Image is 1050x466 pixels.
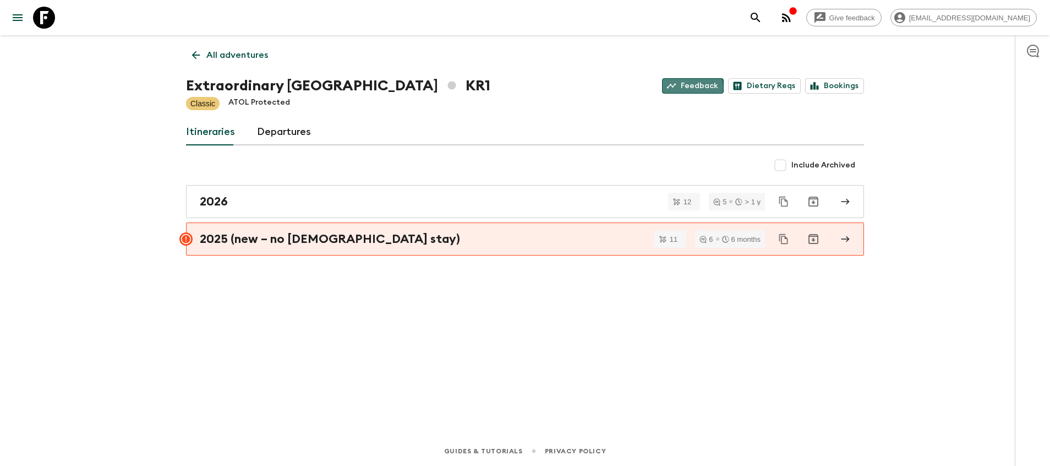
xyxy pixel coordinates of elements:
[545,445,606,457] a: Privacy Policy
[745,7,767,29] button: search adventures
[228,97,290,110] p: ATOL Protected
[200,194,228,209] h2: 2026
[903,14,1036,22] span: [EMAIL_ADDRESS][DOMAIN_NAME]
[186,75,490,97] h1: Extraordinary [GEOGRAPHIC_DATA] KR1
[890,9,1037,26] div: [EMAIL_ADDRESS][DOMAIN_NAME]
[774,229,794,249] button: Duplicate
[200,232,460,246] h2: 2025 (new – no [DEMOGRAPHIC_DATA] stay)
[713,198,726,205] div: 5
[677,198,698,205] span: 12
[186,44,274,66] a: All adventures
[791,160,855,171] span: Include Archived
[699,236,713,243] div: 6
[662,78,724,94] a: Feedback
[190,98,215,109] p: Classic
[444,445,523,457] a: Guides & Tutorials
[186,119,235,145] a: Itineraries
[823,14,881,22] span: Give feedback
[7,7,29,29] button: menu
[186,223,864,256] a: 2025 (new – no [DEMOGRAPHIC_DATA] stay)
[806,9,882,26] a: Give feedback
[805,78,864,94] a: Bookings
[257,119,311,145] a: Departures
[186,185,864,218] a: 2026
[802,228,824,250] button: Archive
[774,192,794,212] button: Duplicate
[728,78,801,94] a: Dietary Reqs
[722,236,761,243] div: 6 months
[663,236,684,243] span: 11
[206,48,268,62] p: All adventures
[735,198,761,205] div: > 1 y
[802,191,824,213] button: Archive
